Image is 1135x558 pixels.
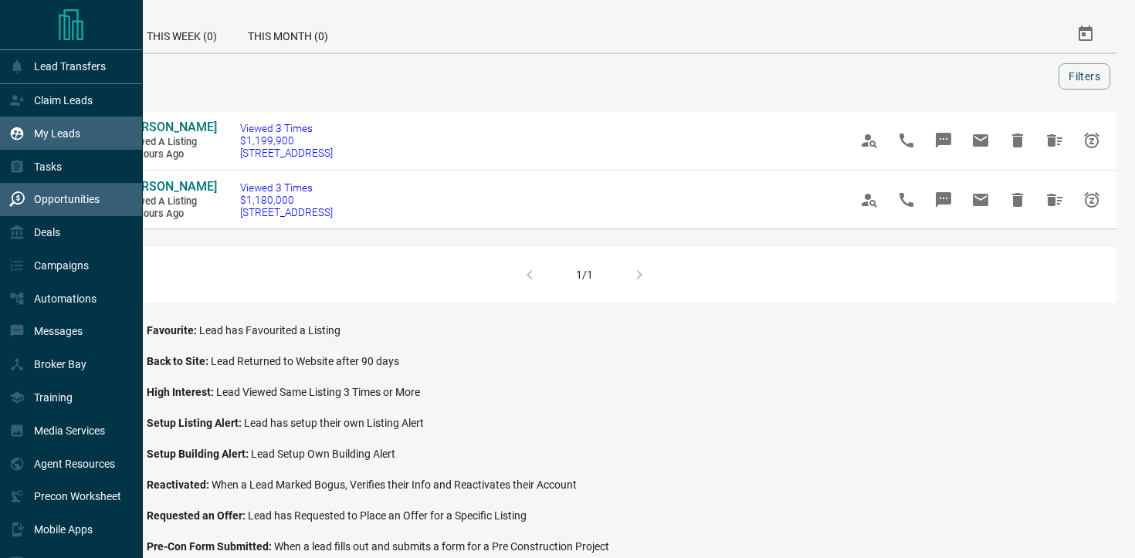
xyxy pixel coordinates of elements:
[124,208,216,221] span: 14 hours ago
[147,509,248,522] span: Requested an Offer
[1036,181,1073,218] span: Hide All from Shannon Thomas
[124,179,217,194] span: [PERSON_NAME]
[211,355,399,367] span: Lead Returned to Website after 90 days
[124,179,216,195] a: [PERSON_NAME]
[131,15,232,52] div: This Week (0)
[124,120,216,136] a: [PERSON_NAME]
[124,120,217,134] span: [PERSON_NAME]
[240,122,333,134] span: Viewed 3 Times
[1067,15,1104,52] button: Select Date Range
[248,509,527,522] span: Lead has Requested to Place an Offer for a Specific Listing
[851,181,888,218] span: View Profile
[244,417,424,429] span: Lead has setup their own Listing Alert
[147,540,274,553] span: Pre-Con Form Submitted
[999,181,1036,218] span: Hide
[1073,122,1110,159] span: Snooze
[124,136,216,149] span: Viewed a Listing
[1059,63,1110,90] button: Filters
[888,181,925,218] span: Call
[240,181,333,194] span: Viewed 3 Times
[999,122,1036,159] span: Hide
[240,194,333,206] span: $1,180,000
[124,195,216,208] span: Viewed a Listing
[240,147,333,159] span: [STREET_ADDRESS]
[147,355,211,367] span: Back to Site
[240,181,333,218] a: Viewed 3 Times$1,180,000[STREET_ADDRESS]
[888,122,925,159] span: Call
[212,479,577,491] span: When a Lead Marked Bogus, Verifies their Info and Reactivates their Account
[147,324,199,336] span: Favourite
[274,540,609,553] span: When a lead fills out and submits a form for a Pre Construction Project
[925,122,962,159] span: Message
[232,15,344,52] div: This Month (0)
[147,479,212,491] span: Reactivated
[962,181,999,218] span: Email
[925,181,962,218] span: Message
[1073,181,1110,218] span: Snooze
[199,324,340,336] span: Lead has Favourited a Listing
[1036,122,1073,159] span: Hide All from Shannon Thomas
[240,206,333,218] span: [STREET_ADDRESS]
[251,448,395,460] span: Lead Setup Own Building Alert
[240,122,333,159] a: Viewed 3 Times$1,199,900[STREET_ADDRESS]
[147,417,244,429] span: Setup Listing Alert
[147,386,216,398] span: High Interest
[147,448,251,460] span: Setup Building Alert
[124,148,216,161] span: 14 hours ago
[851,122,888,159] span: View Profile
[576,269,593,281] div: 1/1
[962,122,999,159] span: Email
[216,386,420,398] span: Lead Viewed Same Listing 3 Times or More
[240,134,333,147] span: $1,199,900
